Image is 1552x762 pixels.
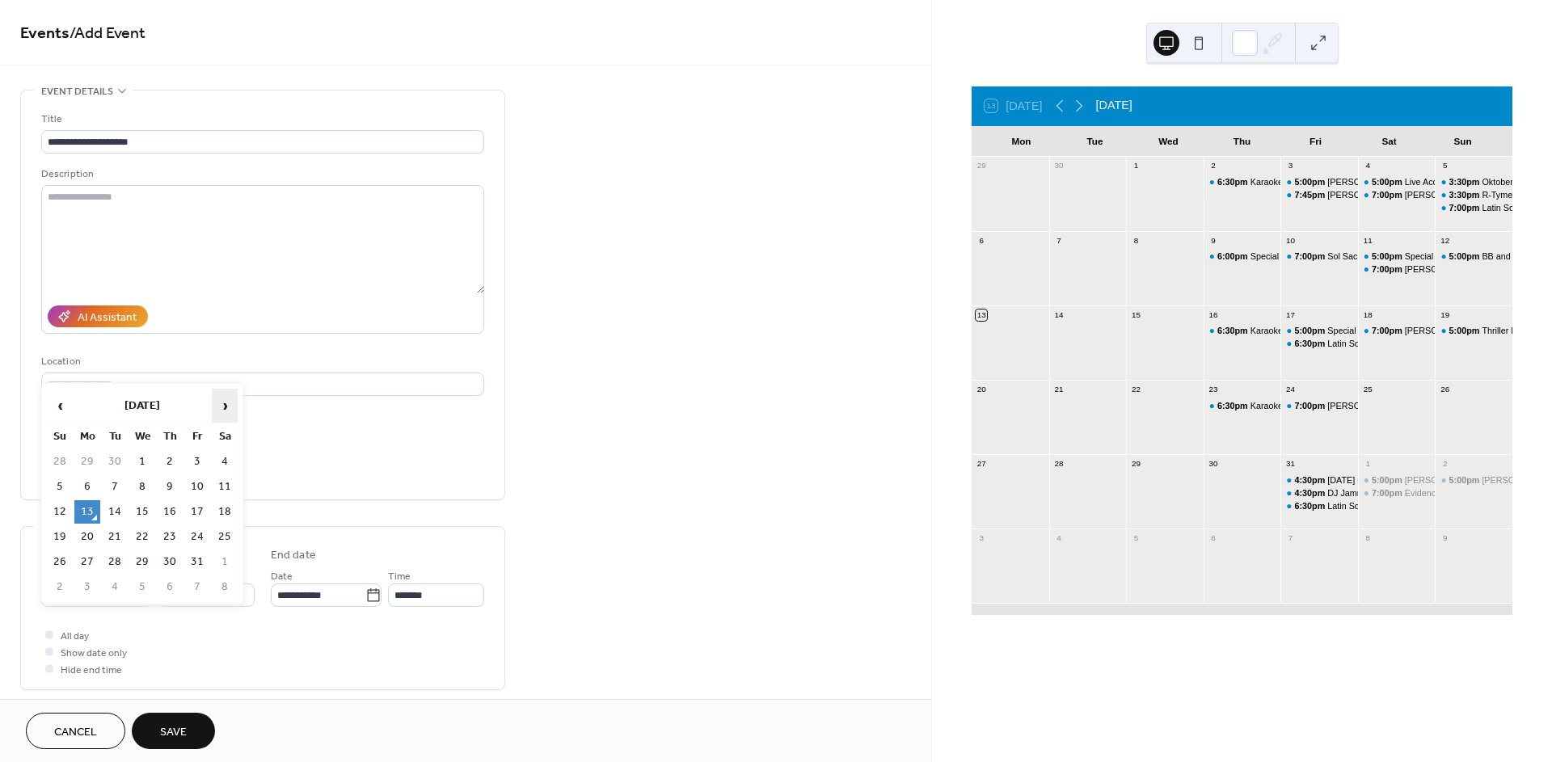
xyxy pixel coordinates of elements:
div: AI Assistant [78,309,137,326]
div: 8 [1362,533,1373,545]
td: 3 [184,450,210,474]
td: 22 [129,525,155,549]
div: [PERSON_NAME] Soul [1405,325,1496,337]
div: Karaoke and Dance with DJ Jamm'n J [1250,400,1398,412]
div: R-Tyme [1482,189,1512,201]
div: 8 [1131,235,1142,246]
div: 20 [976,384,987,395]
div: DJ Jamm'n J - Halloween Costume Party [1280,487,1358,499]
div: 14 [1053,309,1065,321]
span: 4:30pm [1294,487,1327,499]
span: 3:30pm [1449,176,1482,188]
td: 2 [157,450,183,474]
span: 7:45pm [1294,189,1327,201]
td: 7 [184,575,210,599]
span: 5:00pm [1372,250,1405,263]
div: Live Acoustic Happy Hour with Ryan Rickman [1358,176,1436,188]
td: 8 [212,575,238,599]
div: [DATE] [1096,97,1132,115]
td: 29 [74,450,100,474]
div: Title [41,111,481,128]
div: Evidence Band [1358,487,1436,499]
span: 5:00pm [1372,176,1405,188]
div: Latin Sol - [DATE] Costume Party [1327,500,1457,512]
div: 23 [1208,384,1219,395]
td: 18 [212,500,238,524]
span: Time [388,568,411,585]
th: Th [157,425,183,448]
div: 2 [1440,458,1451,469]
span: 5:00pm [1294,176,1327,188]
button: Cancel [26,713,125,749]
span: 5:00pm [1449,474,1482,486]
div: Mon [985,126,1058,157]
th: Sa [212,425,238,448]
div: [PERSON_NAME] and the Breezin Band [1327,189,1486,201]
div: End date [271,547,316,564]
span: 6:30pm [1294,338,1327,350]
div: Special Happy Hour and Dance Party with DJ Jammin J [1358,250,1436,263]
span: Cancel [54,724,97,741]
td: 13 [74,500,100,524]
th: Su [47,425,73,448]
div: 15 [1131,309,1142,321]
div: DJ Hurricane Andrew and Billy Blast [1358,474,1436,486]
div: 17 [1285,309,1297,321]
div: Karaoke and Dance with DJ Jamm'n J [1250,176,1398,188]
td: 10 [184,475,210,499]
span: › [213,389,237,422]
th: Tu [102,425,128,448]
td: 4 [102,575,128,599]
span: 6:00pm [1217,250,1250,263]
div: [DATE] Costume Party [1327,474,1415,486]
div: Latin Sol [1327,338,1361,350]
td: 29 [129,550,155,574]
td: 7 [102,475,128,499]
span: 5:00pm [1294,325,1327,337]
div: DJ Jamm'n J - [DATE] Costume Party [1327,487,1473,499]
td: 6 [74,475,100,499]
div: Wed [1132,126,1205,157]
div: Sol Sacrifice [1280,250,1358,263]
div: Halloween Costume Party [1280,474,1358,486]
span: 7:00pm [1372,189,1405,201]
div: 30 [1053,161,1065,172]
div: 5 [1131,533,1142,545]
div: 1 [1131,161,1142,172]
div: 10 [1285,235,1297,246]
div: 27 [976,458,987,469]
div: Description [41,166,481,183]
div: Karaoke and Dance with DJ Jamm'n J [1204,325,1281,337]
td: 26 [47,550,73,574]
div: 7 [1285,533,1297,545]
span: 5:00pm [1449,250,1482,263]
div: George Villasenor’s Band Colour at Kimball [1358,263,1436,276]
td: 5 [129,575,155,599]
div: Location [41,353,481,370]
div: 30 [1208,458,1219,469]
div: Latin Sol [1435,202,1512,214]
div: 12 [1440,235,1451,246]
div: 28 [1053,458,1065,469]
td: 4 [212,450,238,474]
span: 3:30pm [1449,189,1482,201]
span: 7:00pm [1372,263,1405,276]
span: 6:30pm [1217,400,1250,412]
button: Save [132,713,215,749]
td: 31 [184,550,210,574]
td: 30 [157,550,183,574]
td: 12 [47,500,73,524]
td: 6 [157,575,183,599]
td: 8 [129,475,155,499]
div: George Villasenor’s Band Colour at Kimball [1280,400,1358,412]
span: 4:30pm [1294,474,1327,486]
th: Fr [184,425,210,448]
div: Oktoberfest Celebration [1435,176,1512,188]
td: 28 [47,450,73,474]
div: Latin Sol [1280,338,1358,350]
div: 25 [1362,384,1373,395]
div: 26 [1440,384,1451,395]
a: Events [20,18,70,49]
span: 6:30pm [1294,500,1327,512]
div: 4 [1053,533,1065,545]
